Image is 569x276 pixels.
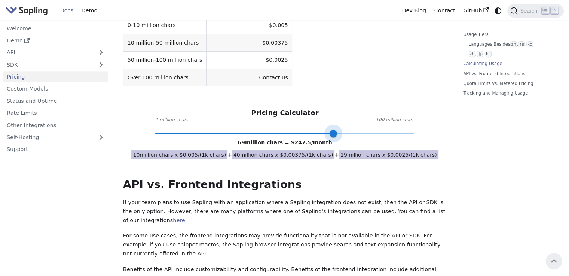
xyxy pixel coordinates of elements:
[463,80,556,87] a: Quota Limits vs. Metered Pricing
[227,152,232,158] span: +
[238,139,332,145] span: 69 million chars = $ 247.5 /month
[518,41,525,47] code: jp
[3,144,108,155] a: Support
[173,217,185,223] a: here
[430,5,459,16] a: Contact
[3,35,108,46] a: Demo
[5,5,51,16] a: Sapling.ai
[94,59,108,70] button: Expand sidebar category 'SDK'
[131,150,227,159] span: 10 million chars x $ 0.005 /(1k chars)
[485,51,492,57] code: ko
[463,70,556,77] a: API vs. Frontend Integrations
[5,5,48,16] img: Sapling.ai
[155,116,188,124] span: 1 million chars
[463,90,556,97] a: Tracking and Managing Usage
[123,198,447,225] p: If your team plans to use Sapling with an application where a Sapling integration does not exist,...
[463,60,556,67] a: Calculating Usage
[3,95,108,106] a: Status and Uptime
[493,5,504,16] button: Switch between dark and light mode (currently system mode)
[526,41,533,47] code: ko
[77,5,101,16] a: Demo
[94,47,108,58] button: Expand sidebar category 'API'
[3,83,108,94] a: Custom Models
[463,31,556,38] a: Usage Tiers
[123,231,447,258] p: For some use cases, the frontend integrations may provide functionality that is not available in ...
[123,17,206,34] td: 0-10 million chars
[123,34,206,52] td: 10 million-50 million chars
[477,51,483,57] code: jp
[469,41,553,48] a: Languages Besideszh,jp,ko
[551,7,558,14] kbd: K
[3,71,108,82] a: Pricing
[334,152,339,158] span: +
[251,109,318,117] h3: Pricing Calculator
[339,150,438,159] span: 19 million chars x $ 0.0025 /(1k chars)
[123,52,206,69] td: 50 million-100 million chars
[232,150,334,159] span: 40 million chars x $ 0.00375 /(1k chars)
[469,51,475,57] code: zh
[3,23,108,34] a: Welcome
[123,69,206,86] td: Over 100 million chars
[56,5,77,16] a: Docs
[3,120,108,131] a: Other Integrations
[3,132,108,143] a: Self-Hosting
[207,52,292,69] td: $0.0025
[510,41,517,47] code: zh
[518,8,542,14] span: Search
[3,108,108,119] a: Rate Limits
[207,69,292,86] td: Contact us
[398,5,430,16] a: Dev Blog
[207,17,292,34] td: $0.005
[123,178,447,191] h2: API vs. Frontend Integrations
[3,59,94,70] a: SDK
[469,50,553,58] a: zh,jp,ko
[507,4,563,18] button: Search (Ctrl+K)
[546,253,562,269] button: Scroll back to top
[207,34,292,52] td: $0.00375
[459,5,492,16] a: GitHub
[3,47,94,58] a: API
[376,116,414,124] span: 100 million chars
